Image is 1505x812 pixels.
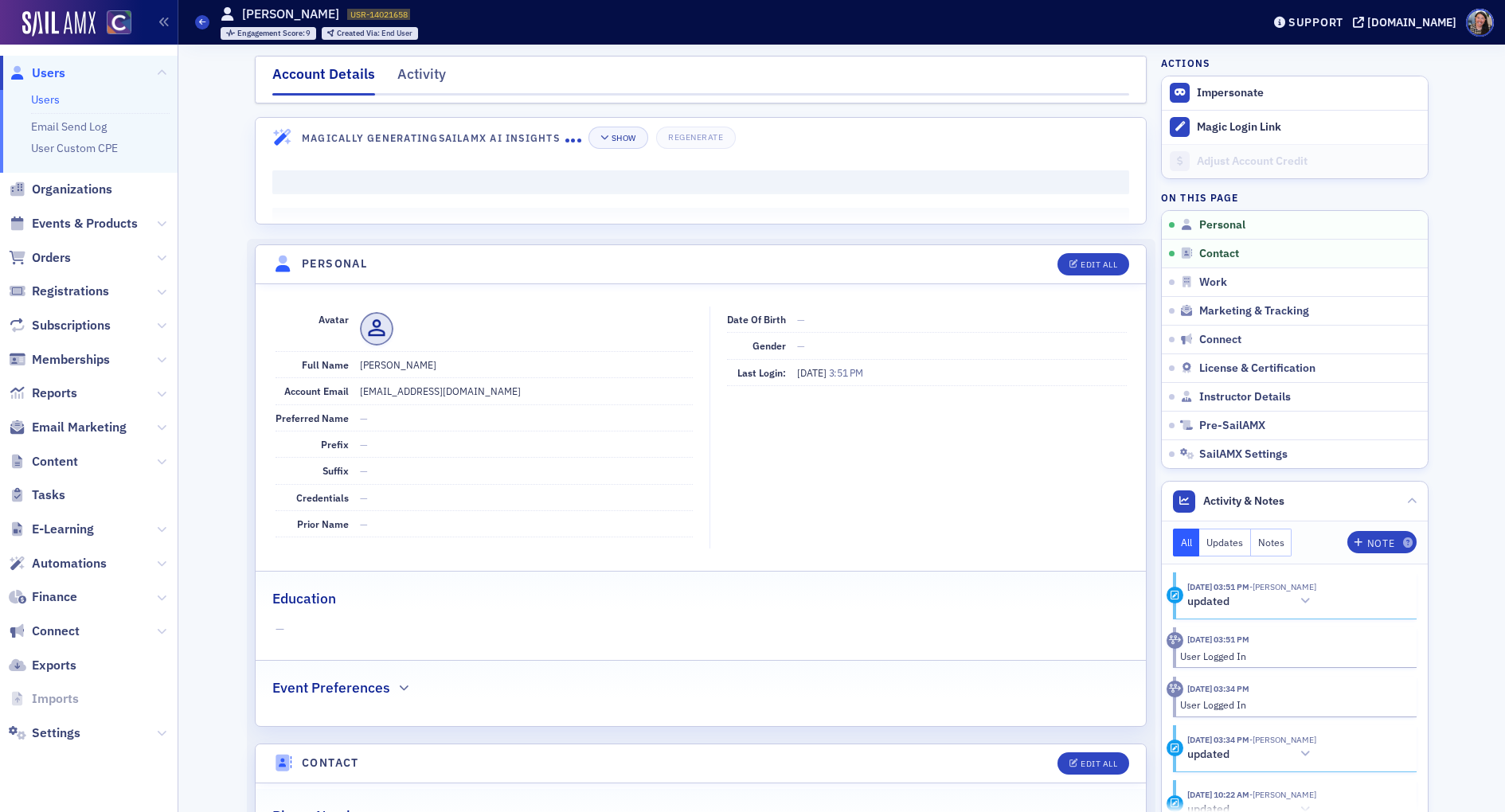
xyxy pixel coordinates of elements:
span: Instructor Details [1199,390,1291,404]
div: Support [1288,15,1343,29]
time: 9/12/2025 03:34 PM [1187,683,1249,694]
button: updated [1187,593,1316,610]
a: Finance [9,588,77,606]
h1: [PERSON_NAME] [242,6,339,23]
span: Memberships [32,351,110,369]
h4: Contact [302,755,359,771]
span: Pre-SailAMX [1199,419,1265,433]
div: User Logged In [1180,697,1405,712]
div: Update [1167,740,1183,756]
span: Contact [1199,247,1239,261]
span: Subscriptions [32,317,111,334]
span: — [360,412,368,424]
span: Exports [32,657,76,674]
span: Sally Dillehay [1249,581,1316,592]
span: Prefix [321,438,349,451]
a: Users [9,64,65,82]
button: Edit All [1057,752,1129,775]
span: Profile [1466,9,1494,37]
a: Reports [9,385,77,402]
a: Automations [9,555,107,572]
a: Users [31,92,60,107]
a: Content [9,453,78,470]
a: Exports [9,657,76,674]
time: 9/10/2025 10:22 AM [1187,789,1249,800]
time: 9/22/2025 03:51 PM [1187,634,1249,645]
button: All [1173,529,1200,556]
h4: Actions [1161,56,1210,70]
h4: On this page [1161,190,1429,205]
h4: Magically Generating SailAMX AI Insights [302,131,565,145]
span: Orders [32,249,71,267]
div: Magic Login Link [1197,120,1420,135]
span: Activity & Notes [1203,493,1284,509]
span: — [360,491,368,504]
button: Updates [1199,529,1251,556]
a: Imports [9,690,79,708]
span: Automations [32,555,107,572]
span: Prior Name [297,517,349,530]
a: Email Marketing [9,419,127,436]
button: [DOMAIN_NAME] [1353,17,1462,28]
h4: Personal [302,256,367,272]
div: Account Details [272,64,375,96]
button: Regenerate [656,127,735,149]
span: Reports [32,385,77,402]
div: End User [337,29,412,38]
span: Registrations [32,283,109,300]
span: Created Via : [337,28,381,38]
div: Update [1167,795,1183,812]
a: View Homepage [96,10,131,37]
div: Note [1367,539,1394,548]
div: Activity [1167,681,1183,697]
h5: updated [1187,748,1229,762]
span: Personal [1199,218,1245,232]
a: Events & Products [9,215,138,232]
span: Date of Birth [727,313,786,326]
span: — [360,517,368,530]
span: SailAMX Settings [1199,447,1288,462]
a: Tasks [9,486,65,504]
a: E-Learning [9,521,94,538]
span: Avatar [319,313,349,326]
span: Last Login: [737,366,786,379]
a: Subscriptions [9,317,111,334]
button: Impersonate [1197,86,1264,100]
span: Tasks [32,486,65,504]
span: Sally Dillehay [1249,734,1316,745]
a: Email Send Log [31,119,107,134]
a: Settings [9,724,80,742]
span: Connect [1199,333,1241,347]
span: Full Name [302,358,349,371]
img: SailAMX [22,11,96,37]
a: Organizations [9,181,112,198]
span: Account Email [284,385,349,397]
button: Magic Login Link [1162,110,1428,144]
span: E-Learning [32,521,94,538]
div: Activity [397,64,446,93]
div: Update [1167,587,1183,603]
span: Events & Products [32,215,138,232]
h5: updated [1187,595,1229,609]
span: Sally Dillehay [1249,789,1316,800]
button: updated [1187,746,1316,763]
dd: [EMAIL_ADDRESS][DOMAIN_NAME] [360,378,693,404]
div: [DOMAIN_NAME] [1367,15,1456,29]
span: Suffix [322,464,349,477]
span: Settings [32,724,80,742]
div: Activity [1167,632,1183,649]
div: Show [612,134,636,142]
span: Gender [752,339,786,352]
button: Note [1347,531,1417,553]
span: [DATE] [797,366,829,379]
span: — [276,621,1127,638]
div: Edit All [1081,260,1117,269]
span: 3:51 PM [829,366,863,379]
span: License & Certification [1199,361,1315,376]
a: User Custom CPE [31,141,118,155]
time: 9/12/2025 03:34 PM [1187,734,1249,745]
span: Users [32,64,65,82]
span: Finance [32,588,77,606]
div: Created Via: End User [322,27,418,40]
